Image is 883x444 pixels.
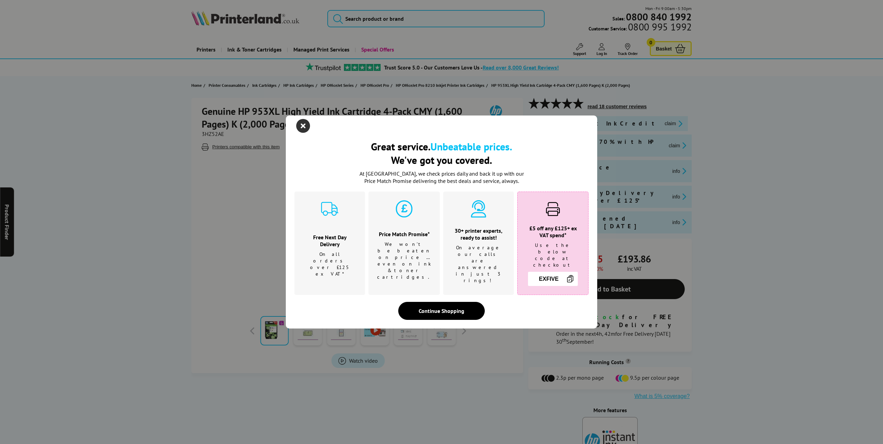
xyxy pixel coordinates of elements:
[355,170,528,185] p: At [GEOGRAPHIC_DATA], we check prices daily and back it up with our Price Match Promise deliverin...
[526,242,580,268] p: Use the below code at checkout
[377,241,431,280] p: We won't be beaten on price …even on ink & toner cartridges.
[398,302,485,320] div: Continue Shopping
[430,140,512,153] b: Unbeatable prices.
[298,121,308,131] button: close modal
[395,200,413,218] img: price-promise-cyan.svg
[452,227,505,241] h3: 30+ printer experts, ready to assist!
[303,234,356,248] h3: Free Next Day Delivery
[294,140,589,167] h2: Great service. We've got you covered.
[377,231,431,238] h3: Price Match Promise*
[470,200,487,218] img: expert-cyan.svg
[526,225,580,239] h3: £5 off any £125+ ex VAT spend*
[303,251,356,277] p: On all orders over £125 ex VAT*
[321,200,338,218] img: delivery-cyan.svg
[452,244,505,284] p: On average our calls are answered in just 3 rings!
[566,275,574,283] img: Copy Icon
